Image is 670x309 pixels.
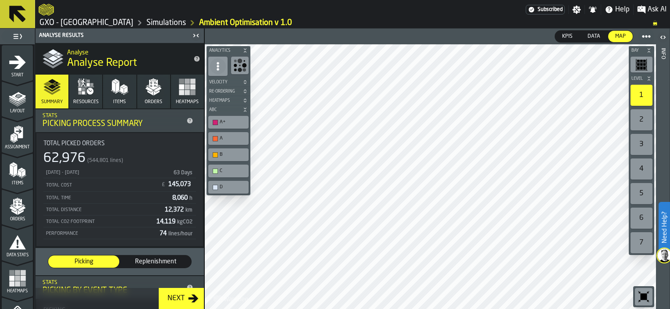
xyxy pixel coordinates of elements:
div: Title [43,140,196,147]
div: 5 [631,183,652,204]
span: Bay [630,48,645,53]
span: Assignment [2,145,33,150]
span: £ [162,182,165,188]
a: logo-header [207,290,256,307]
div: StatList-item-Total Cost [43,178,196,192]
div: thumb [581,31,607,42]
li: menu Items [2,153,33,188]
span: 12,372 [165,207,194,213]
label: button-toggle-Settings [569,5,584,14]
li: menu Heatmaps [2,261,33,296]
div: button-toolbar-undefined [629,83,654,108]
div: D [210,183,247,192]
label: button-toggle-Ask AI [634,4,670,15]
span: Re-Ordering [207,89,241,94]
span: Help [615,4,630,15]
span: Layout [2,109,33,114]
label: button-switch-multi-Picking [48,255,120,268]
span: Orders [2,217,33,222]
span: Picking [52,257,116,266]
a: link-to-/wh/i/ae0cd702-8cb1-4091-b3be-0aee77957c79 [146,18,186,28]
span: (544,801 lines) [87,158,123,164]
button: button- [629,74,654,83]
label: button-switch-multi-Replenishment [120,255,192,268]
span: Heatmaps [207,98,241,103]
header: Info [656,29,670,309]
div: Picking by event type [43,286,183,295]
div: StatList-item-02/06/2025 - 13/08/2025 [43,166,196,178]
label: button-switch-multi-Data [580,30,608,43]
span: Summary [41,99,63,105]
div: Analyse Results [37,32,190,39]
div: StatList-item-Total Distance [43,204,196,216]
span: Map [612,32,629,40]
div: thumb [48,255,119,268]
label: button-switch-multi-KPIs [555,30,580,43]
div: button-toolbar-undefined [207,147,250,163]
div: Total CO2 Footprint [45,219,153,225]
div: [DATE] - [DATE] [45,170,168,176]
span: Heatmaps [2,289,33,294]
a: link-to-/wh/i/ae0cd702-8cb1-4091-b3be-0aee77957c79/settings/billing [526,5,565,14]
li: menu Data Stats [2,225,33,260]
div: A+ [210,118,247,127]
a: link-to-/wh/i/ae0cd702-8cb1-4091-b3be-0aee77957c79 [39,18,133,28]
div: 7 [631,232,652,253]
div: StatList-item-Total Time [43,192,196,204]
div: button-toolbar-undefined [207,130,250,147]
div: 4 [631,158,652,180]
div: 6 [631,208,652,229]
div: button-toolbar-undefined [629,55,654,74]
div: button-toolbar-undefined [207,179,250,195]
button: button- [207,96,250,105]
button: button- [207,105,250,114]
div: button-toolbar-undefined [629,132,654,157]
div: stat-Total Picked Orders [36,133,203,246]
span: 145,073 [168,181,192,187]
span: 74 [160,230,194,237]
div: Total Time [45,195,169,201]
div: Menu Subscription [526,5,565,14]
svg: Show Congestion [233,58,247,72]
span: Analytics [207,48,241,53]
span: Items [113,99,126,105]
li: menu Assignment [2,117,33,152]
label: button-switch-multi-Map [608,30,633,43]
span: Orders [145,99,162,105]
div: button-toolbar-undefined [629,230,654,255]
span: Ask AI [648,4,666,15]
div: C [220,168,246,174]
div: B [210,150,247,159]
div: button-toolbar-undefined [629,206,654,230]
label: button-toggle-Notifications [585,5,601,14]
div: button-toolbar-undefined [229,55,250,78]
div: Stats [43,280,183,286]
button: button-Next [159,288,204,309]
li: menu Start [2,45,33,80]
span: lines/hour [168,231,192,237]
li: menu Orders [2,189,33,224]
label: button-toggle-Close me [190,30,202,41]
label: button-toggle-Toggle Full Menu [2,30,33,43]
div: Next [164,293,188,304]
div: C [210,166,247,176]
div: button-toolbar-undefined [207,163,250,179]
div: 1 [631,85,652,106]
div: button-toolbar-undefined [629,181,654,206]
li: menu Layout [2,81,33,116]
span: 14,119 [157,219,194,225]
div: button-toolbar-undefined [207,114,250,130]
label: button-toggle-Help [601,4,633,15]
div: Total Cost [45,183,157,188]
a: link-to-/wh/i/ae0cd702-8cb1-4091-b3be-0aee77957c79/simulations/9474cdec-cc36-45b5-b6df-ec7ffd36aafe [199,18,292,28]
div: Info [660,46,666,307]
span: Velocity [207,80,241,85]
div: title-Analyse Report [36,43,204,75]
div: thumb [120,255,191,268]
div: button-toolbar-undefined [629,157,654,181]
span: Resources [73,99,99,105]
nav: Breadcrumb [39,18,666,28]
span: KPIs [559,32,576,40]
div: Performance [45,231,156,237]
h2: Sub Title [67,47,186,56]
